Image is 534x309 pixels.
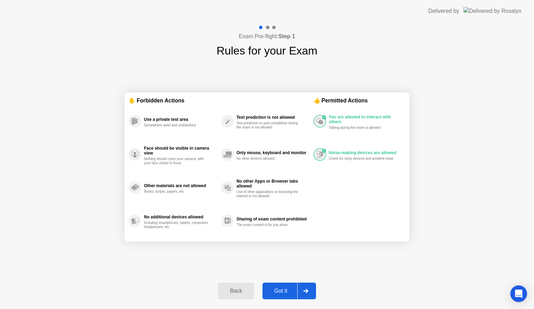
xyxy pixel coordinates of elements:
div: No additional devices allowed [144,215,218,219]
div: Nothing should cover your camera, with your face clearly in focus [144,157,210,165]
div: Use a private test area [144,117,218,122]
div: Noise-making devices are allowed [329,150,402,155]
div: ✋ Forbidden Actions [129,97,314,105]
button: Got it [262,283,316,299]
div: Face should be visible in camera view [144,146,218,156]
div: Talking during the exam is allowed [329,126,395,130]
h1: Rules for your Exam [217,42,317,59]
div: Including smartphones, tablets, computers, headphones, etc. [144,221,210,229]
div: Text prediction or auto-completion during the exam is not allowed [236,121,302,130]
div: Only mouse, keyboard and monitor [236,150,310,155]
div: Back [220,288,252,294]
div: Other materials are not allowed [144,183,218,188]
h4: Exam Pre-flight: [239,32,295,41]
div: Open Intercom Messenger [510,285,527,302]
div: Use of other applications or browsing the internet is not allowed [236,190,302,198]
div: 👍 Permitted Actions [314,97,405,105]
div: The exam content is for you alone [236,223,302,227]
div: Delivered by [428,7,459,15]
div: Check for noisy devices and ambient noise [329,157,395,161]
div: Text prediction is not allowed [236,115,310,120]
div: Somewhere quiet and undisturbed [144,123,210,127]
div: Got it [265,288,297,294]
div: Sharing of exam content prohibited [236,217,310,222]
div: Books, scripts, papers, etc [144,190,210,194]
b: Step 1 [278,33,295,39]
div: You are allowed to interact with others [329,115,402,124]
button: Back [218,283,254,299]
div: No other Apps or Browser tabs allowed [236,179,310,189]
div: No other devices allowed [236,157,302,161]
img: Delivered by Rosalyn [463,7,521,15]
